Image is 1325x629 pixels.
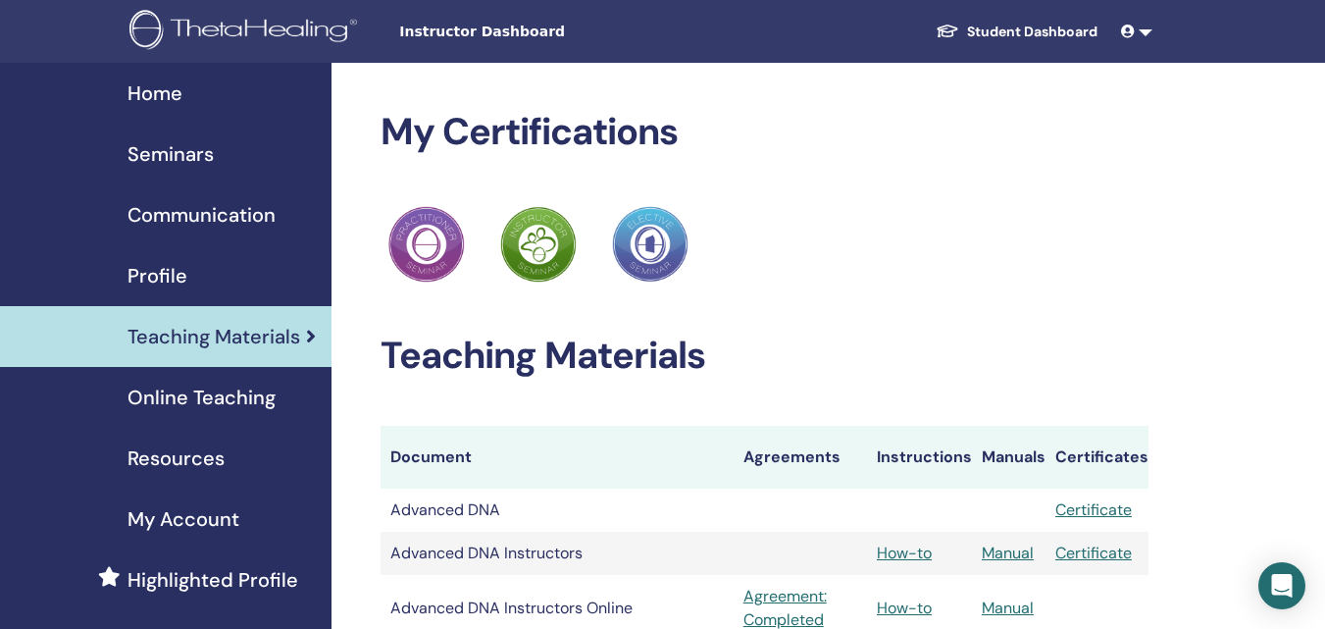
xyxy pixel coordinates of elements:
[936,23,959,39] img: graduation-cap-white.svg
[1055,499,1132,520] a: Certificate
[612,206,688,283] img: Practitioner
[127,383,276,412] span: Online Teaching
[877,598,932,618] a: How-to
[920,14,1113,50] a: Student Dashboard
[982,598,1034,618] a: Manual
[972,426,1045,489] th: Manuals
[867,426,972,489] th: Instructions
[399,22,693,42] span: Instructor Dashboard
[1258,562,1305,609] div: Open Intercom Messenger
[500,206,577,283] img: Practitioner
[127,200,276,230] span: Communication
[388,206,465,283] img: Practitioner
[381,334,1148,379] h2: Teaching Materials
[1055,543,1132,563] a: Certificate
[129,10,364,54] img: logo.png
[381,426,734,489] th: Document
[734,426,867,489] th: Agreements
[381,489,734,532] td: Advanced DNA
[877,543,932,563] a: How-to
[127,322,300,351] span: Teaching Materials
[1045,426,1148,489] th: Certificates
[982,543,1034,563] a: Manual
[127,444,225,473] span: Resources
[381,110,1148,155] h2: My Certifications
[127,261,187,290] span: Profile
[381,532,734,575] td: Advanced DNA Instructors
[127,139,214,169] span: Seminars
[127,79,182,108] span: Home
[127,565,298,595] span: Highlighted Profile
[127,504,239,534] span: My Account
